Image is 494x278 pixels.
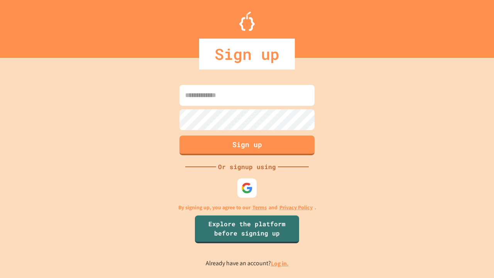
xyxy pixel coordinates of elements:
[252,203,267,212] a: Terms
[216,162,278,171] div: Or signup using
[271,259,289,268] a: Log in.
[206,259,289,268] p: Already have an account?
[239,12,255,31] img: Logo.svg
[195,215,299,243] a: Explore the platform before signing up
[178,203,316,212] p: By signing up, you agree to our and .
[279,203,313,212] a: Privacy Policy
[241,182,253,194] img: google-icon.svg
[179,136,315,155] button: Sign up
[199,39,295,69] div: Sign up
